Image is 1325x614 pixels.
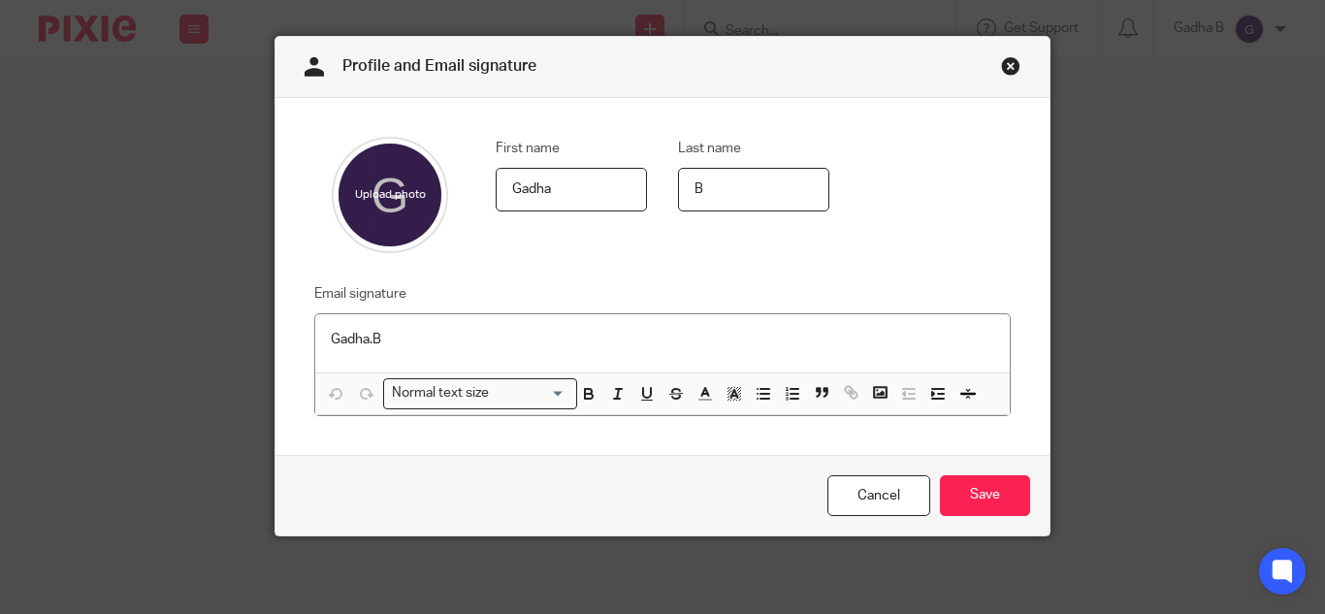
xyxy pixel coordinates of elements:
span: Profile and Email signature [342,58,536,74]
label: Email signature [314,284,406,304]
input: Search for option [496,383,566,404]
div: Search for option [383,378,577,408]
label: Last name [678,139,741,158]
label: First name [496,139,560,158]
span: Normal text size [388,383,494,404]
a: Close this dialog window [1001,56,1020,82]
a: Cancel [827,475,930,517]
input: Save [940,475,1030,517]
p: Gadha.B [331,330,994,349]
